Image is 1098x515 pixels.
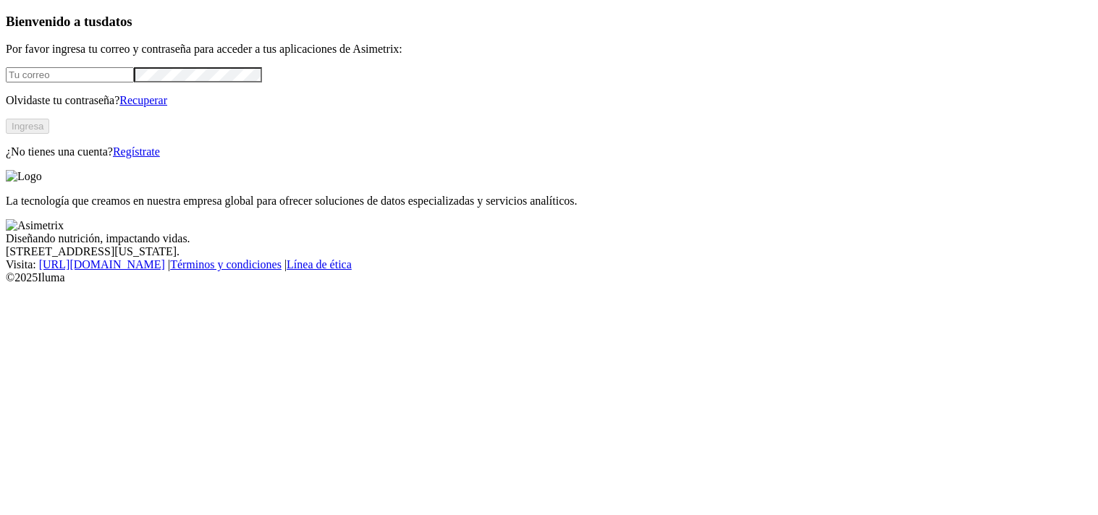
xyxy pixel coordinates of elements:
[6,119,49,134] button: Ingresa
[39,258,165,271] a: [URL][DOMAIN_NAME]
[287,258,352,271] a: Línea de ética
[6,271,1092,284] div: © 2025 Iluma
[119,94,167,106] a: Recuperar
[6,245,1092,258] div: [STREET_ADDRESS][US_STATE].
[6,145,1092,158] p: ¿No tienes una cuenta?
[6,67,134,82] input: Tu correo
[6,195,1092,208] p: La tecnología que creamos en nuestra empresa global para ofrecer soluciones de datos especializad...
[6,219,64,232] img: Asimetrix
[6,258,1092,271] div: Visita : | |
[101,14,132,29] span: datos
[6,14,1092,30] h3: Bienvenido a tus
[6,94,1092,107] p: Olvidaste tu contraseña?
[170,258,282,271] a: Términos y condiciones
[6,43,1092,56] p: Por favor ingresa tu correo y contraseña para acceder a tus aplicaciones de Asimetrix:
[6,232,1092,245] div: Diseñando nutrición, impactando vidas.
[113,145,160,158] a: Regístrate
[6,170,42,183] img: Logo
